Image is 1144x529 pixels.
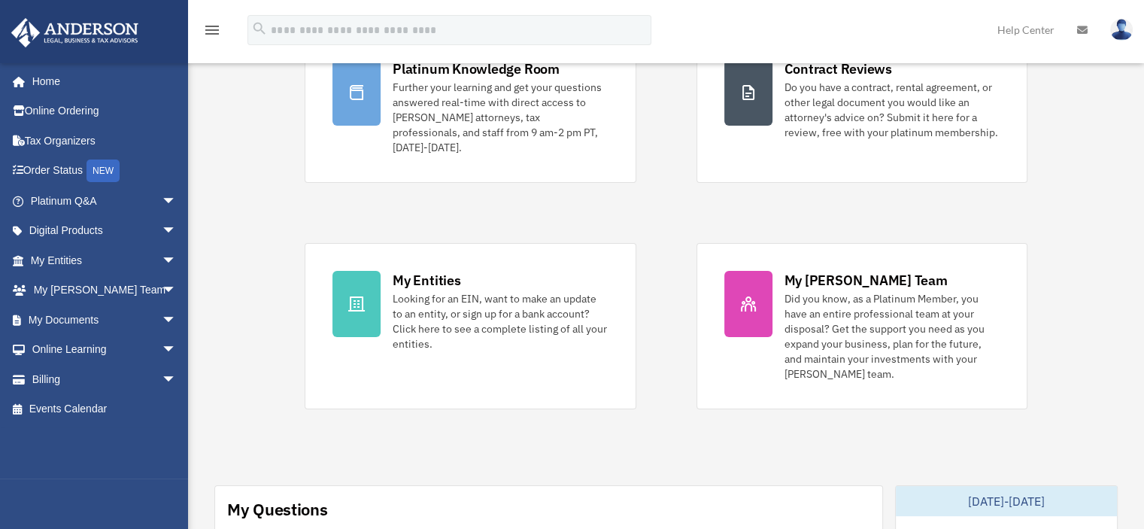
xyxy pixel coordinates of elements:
div: NEW [86,160,120,182]
a: Order StatusNEW [11,156,199,187]
div: Do you have a contract, rental agreement, or other legal document you would like an attorney's ad... [784,80,1000,140]
span: arrow_drop_down [162,335,192,366]
div: My Entities [393,271,460,290]
div: Looking for an EIN, want to make an update to an entity, or sign up for a bank account? Click her... [393,291,608,351]
a: menu [203,26,221,39]
a: Events Calendar [11,394,199,424]
div: My Questions [227,498,328,521]
div: Platinum Knowledge Room [393,59,560,78]
img: User Pic [1110,19,1133,41]
span: arrow_drop_down [162,275,192,306]
div: [DATE]-[DATE] [896,486,1117,516]
a: My [PERSON_NAME] Teamarrow_drop_down [11,275,199,306]
a: Contract Reviews Do you have a contract, rental agreement, or other legal document you would like... [696,32,1027,183]
a: My [PERSON_NAME] Team Did you know, as a Platinum Member, you have an entire professional team at... [696,243,1027,409]
span: arrow_drop_down [162,364,192,395]
div: Contract Reviews [784,59,892,78]
a: My Entitiesarrow_drop_down [11,245,199,275]
a: Tax Organizers [11,126,199,156]
img: Anderson Advisors Platinum Portal [7,18,143,47]
div: My [PERSON_NAME] Team [784,271,948,290]
a: My Documentsarrow_drop_down [11,305,199,335]
i: search [251,20,268,37]
i: menu [203,21,221,39]
a: Digital Productsarrow_drop_down [11,216,199,246]
a: Home [11,66,192,96]
a: Online Learningarrow_drop_down [11,335,199,365]
a: Platinum Q&Aarrow_drop_down [11,186,199,216]
a: Billingarrow_drop_down [11,364,199,394]
span: arrow_drop_down [162,186,192,217]
div: Did you know, as a Platinum Member, you have an entire professional team at your disposal? Get th... [784,291,1000,382]
a: Online Ordering [11,96,199,126]
a: Platinum Knowledge Room Further your learning and get your questions answered real-time with dire... [305,32,636,183]
span: arrow_drop_down [162,305,192,336]
span: arrow_drop_down [162,216,192,247]
a: My Entities Looking for an EIN, want to make an update to an entity, or sign up for a bank accoun... [305,243,636,409]
span: arrow_drop_down [162,245,192,276]
div: Further your learning and get your questions answered real-time with direct access to [PERSON_NAM... [393,80,608,155]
